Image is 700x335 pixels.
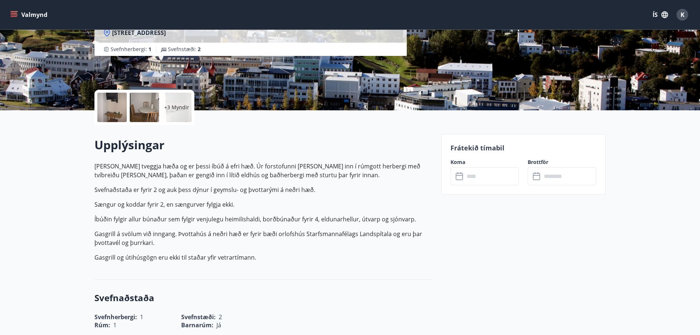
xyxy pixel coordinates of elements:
[94,137,432,153] h2: Upplýsingar
[111,46,151,53] span: Svefnherbergi :
[94,253,432,262] p: Gasgrill og útihúsgögn eru ekki til staðar yfir vetrartímann.
[9,8,50,21] button: menu
[94,200,432,209] p: Sængur og koddar fyrir 2, en sængurver fylgja ekki.
[450,143,597,153] p: Frátekið tímabil
[168,46,201,53] span: Svefnstæði :
[181,321,213,329] span: Barnarúm :
[649,8,672,21] button: ÍS
[528,158,596,166] label: Brottför
[148,46,151,53] span: 1
[94,215,432,224] p: Íbúðin fylgir allur búnaður sem fylgir venjulegu heimilishaldi, borðbúnaður fyrir 4, eldunarhellu...
[94,292,432,304] h3: Svefnaðstaða
[674,6,691,24] button: K
[113,321,116,329] span: 1
[94,185,432,194] p: Svefnaðstaða er fyrir 2 og auk þess dýnur í geymslu- og þvottarými á neðri hæð.
[216,321,221,329] span: Já
[94,229,432,247] p: Gasgrill á svölum við inngang. Þvottahús á neðri hæð er fyrir bæði orlofshús Starfsmannafélags La...
[198,46,201,53] span: 2
[164,104,189,111] p: +3 Myndir
[450,158,519,166] label: Koma
[112,29,166,37] span: [STREET_ADDRESS]
[94,321,110,329] span: Rúm :
[94,162,432,179] p: [PERSON_NAME] tveggja hæða og er þessi íbúð á efri hæð. Úr forstofunni [PERSON_NAME] inn í rúmgot...
[681,11,685,19] span: K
